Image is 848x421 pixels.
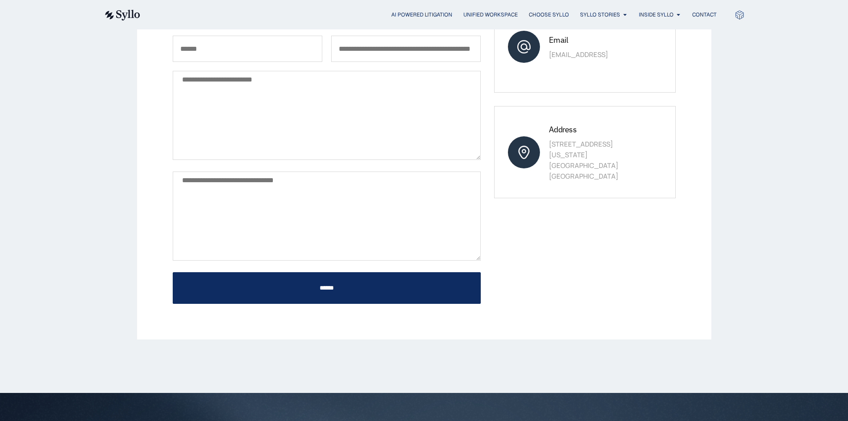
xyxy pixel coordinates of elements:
div: Menu Toggle [158,11,717,19]
a: Inside Syllo [639,11,674,19]
a: AI Powered Litigation [391,11,452,19]
span: Address [549,124,576,135]
a: Contact [692,11,717,19]
nav: Menu [158,11,717,19]
a: Unified Workspace [463,11,518,19]
a: Choose Syllo [529,11,569,19]
p: [EMAIL_ADDRESS] [549,49,647,60]
span: Email [549,35,568,45]
img: syllo [104,10,140,20]
a: Syllo Stories [580,11,620,19]
p: [STREET_ADDRESS] [US_STATE][GEOGRAPHIC_DATA] [GEOGRAPHIC_DATA] [549,139,647,182]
